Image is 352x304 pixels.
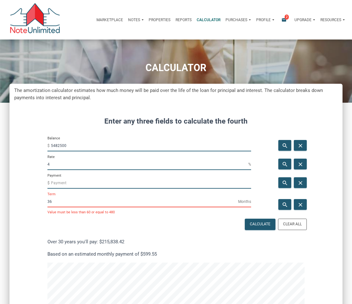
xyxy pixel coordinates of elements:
[278,159,291,169] button: search
[296,161,304,167] i: close
[51,177,251,189] input: Payment
[47,116,304,127] h4: Enter any three fields to calculate the fourth
[238,197,251,207] span: Months
[47,136,60,141] label: Balance
[128,18,140,22] p: Notes
[285,15,289,20] span: 2
[278,199,291,210] button: search
[281,143,288,149] i: search
[292,12,318,27] button: Upgrade
[47,159,248,170] input: Rate
[96,18,123,22] p: Marketplace
[47,178,51,188] span: $
[173,12,194,27] button: Reports
[47,192,56,197] label: Term
[280,17,288,22] i: email
[194,12,223,27] a: Calculator
[281,180,288,186] i: search
[294,177,307,188] button: close
[294,140,307,151] button: close
[294,18,312,22] p: Upgrade
[254,12,277,27] button: Profile
[281,202,288,208] i: search
[250,222,270,227] div: Calculate
[296,143,304,149] i: close
[245,219,275,230] button: Calculate
[320,18,341,22] p: Resources
[47,196,238,207] input: Term
[5,62,347,73] h1: CALCULATOR
[47,173,61,178] label: Payment
[256,18,271,22] p: Profile
[47,210,251,214] div: Value must be less than 60 or equal to 480
[176,18,192,22] p: Reports
[248,159,251,169] span: %
[47,155,55,159] label: Rate
[278,177,291,188] button: search
[223,12,253,27] button: Purchases
[225,18,247,22] p: Purchases
[47,141,51,151] span: $
[294,199,307,210] button: close
[277,12,292,27] button: email2
[126,12,146,27] button: Notes
[278,140,291,151] button: search
[9,3,60,36] img: NoteUnlimited
[146,12,173,27] a: Properties
[318,12,347,27] button: Resources
[94,12,126,27] button: Marketplace
[47,250,304,258] p: Based on an estimated monthly payment of $599.55
[14,87,338,102] h5: The amortization calculator estimates how much money will be paid over the life of the loan for p...
[47,238,304,246] p: Over 30 years you'll pay: $215,838.42
[294,159,307,169] button: close
[296,180,304,186] i: close
[296,202,304,208] i: close
[197,18,220,22] p: Calculator
[51,140,251,151] input: Balance
[281,161,288,167] i: search
[278,219,307,230] button: Clear All
[149,18,170,22] p: Properties
[283,222,302,227] div: Clear All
